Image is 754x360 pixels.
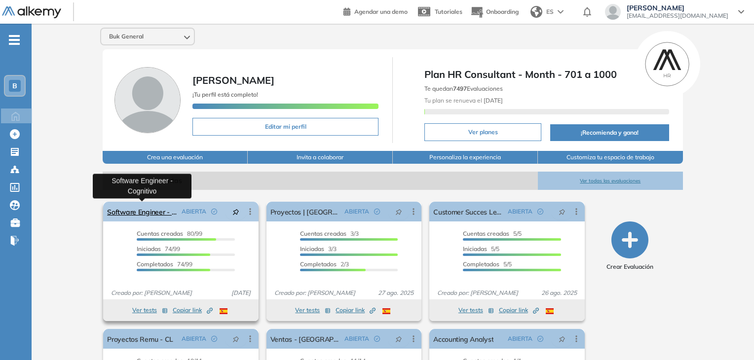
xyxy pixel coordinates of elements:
[270,288,359,297] span: Creado por: [PERSON_NAME]
[270,202,340,221] a: Proyectos | [GEOGRAPHIC_DATA] (Nueva)
[109,33,144,40] span: Buk General
[388,331,410,347] button: pushpin
[538,151,683,164] button: Customiza tu espacio de trabajo
[705,313,754,360] div: Widget de chat
[463,245,487,252] span: Iniciadas
[232,335,239,343] span: pushpin
[137,245,180,252] span: 74/99
[300,260,337,268] span: Completados
[2,6,61,19] img: Logo
[225,204,247,219] button: pushpin
[132,304,168,316] button: Ver tests
[182,334,206,343] span: ABIERTA
[388,204,410,219] button: pushpin
[393,151,538,164] button: Personaliza la experiencia
[137,260,173,268] span: Completados
[395,335,402,343] span: pushpin
[551,204,573,219] button: pushpin
[433,202,503,221] a: Customer Succes Lead
[107,288,196,297] span: Creado por: [PERSON_NAME]
[374,336,380,342] span: check-circle
[433,329,493,349] a: Accounting Analyst
[182,207,206,216] span: ABIERTA
[103,172,538,190] span: Evaluaciones abiertas
[192,74,274,86] span: [PERSON_NAME]
[344,334,369,343] span: ABIERTA
[530,6,542,18] img: world
[558,10,564,14] img: arrow
[107,202,177,221] a: Software Engineer - Cognitivo
[374,209,380,215] span: check-circle
[486,8,519,15] span: Onboarding
[227,288,255,297] span: [DATE]
[546,7,554,16] span: ES
[606,221,653,271] button: Crear Evaluación
[550,124,669,141] button: ¡Recomienda y gana!
[537,336,543,342] span: check-circle
[93,174,191,198] div: Software Engineer - Cognitivo
[463,260,512,268] span: 5/5
[463,260,499,268] span: Completados
[114,67,181,133] img: Foto de perfil
[343,5,408,17] a: Agendar una demo
[300,260,349,268] span: 2/3
[499,306,539,315] span: Copiar link
[192,118,378,136] button: Editar mi perfil
[225,331,247,347] button: pushpin
[508,334,532,343] span: ABIERTA
[538,172,683,190] button: Ver todas las evaluaciones
[300,230,346,237] span: Cuentas creadas
[705,313,754,360] iframe: Chat Widget
[435,8,462,15] span: Tutoriales
[627,12,728,20] span: [EMAIL_ADDRESS][DOMAIN_NAME]
[382,308,390,314] img: ESP
[470,1,519,23] button: Onboarding
[424,97,503,104] span: Tu plan se renueva el
[424,123,541,141] button: Ver planes
[627,4,728,12] span: [PERSON_NAME]
[499,304,539,316] button: Copiar link
[220,308,227,314] img: ESP
[482,97,503,104] b: [DATE]
[9,39,20,41] i: -
[336,304,376,316] button: Copiar link
[295,304,331,316] button: Ver tests
[374,288,417,297] span: 27 ago. 2025
[458,304,494,316] button: Ver tests
[137,245,161,252] span: Iniciadas
[354,8,408,15] span: Agendar una demo
[12,82,17,90] span: B
[424,67,669,82] span: Plan HR Consultant - Month - 701 a 1000
[344,207,369,216] span: ABIERTA
[137,230,183,237] span: Cuentas creadas
[300,245,324,252] span: Iniciadas
[606,262,653,271] span: Crear Evaluación
[424,85,503,92] span: Te quedan Evaluaciones
[192,91,258,98] span: ¡Tu perfil está completo!
[546,308,554,314] img: ESP
[559,335,565,343] span: pushpin
[173,304,213,316] button: Copiar link
[508,207,532,216] span: ABIERTA
[551,331,573,347] button: pushpin
[463,230,522,237] span: 5/5
[433,288,522,297] span: Creado por: [PERSON_NAME]
[537,288,581,297] span: 26 ago. 2025
[232,208,239,216] span: pushpin
[336,306,376,315] span: Copiar link
[211,336,217,342] span: check-circle
[270,329,340,349] a: Ventas - [GEOGRAPHIC_DATA]
[559,208,565,216] span: pushpin
[537,209,543,215] span: check-circle
[103,151,248,164] button: Crea una evaluación
[463,245,499,252] span: 5/5
[395,208,402,216] span: pushpin
[300,230,359,237] span: 3/3
[463,230,509,237] span: Cuentas creadas
[137,260,192,268] span: 74/99
[173,306,213,315] span: Copiar link
[137,230,202,237] span: 80/99
[107,329,173,349] a: Proyectos Remu - CL
[453,85,467,92] b: 7497
[300,245,337,252] span: 3/3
